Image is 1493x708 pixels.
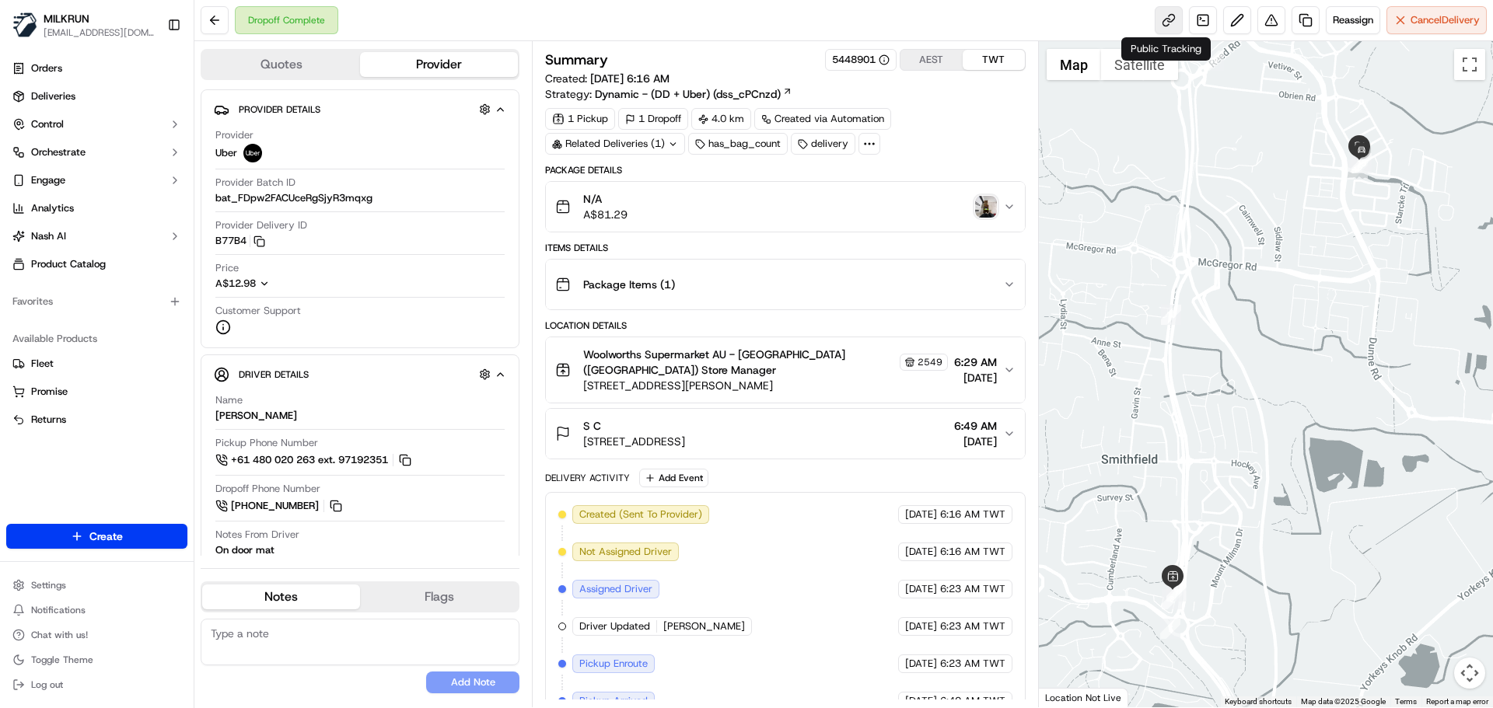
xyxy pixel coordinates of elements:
button: AEST [900,50,963,70]
span: Chat with us! [31,629,88,641]
button: Promise [6,379,187,404]
span: bat_FDpw2FACUceRgSjyR3mqxg [215,191,372,205]
button: TWT [963,50,1025,70]
span: [DATE] [954,370,997,385]
span: Nash AI [31,229,66,243]
span: Driver Details [239,368,309,381]
a: Deliveries [6,84,187,109]
a: Created via Automation [754,108,891,130]
span: 6:16 AM TWT [940,507,1005,521]
a: Analytics [6,196,187,221]
div: Strategy: [545,86,792,102]
span: [DATE] [954,434,997,449]
span: 6:23 AM TWT [940,582,1005,596]
button: Show street map [1047,49,1101,80]
button: N/AA$81.29photo_proof_of_delivery image [546,182,1024,232]
div: Related Deliveries (1) [545,133,685,155]
span: +61 480 020 263 ext. 97192351 [231,453,388,467]
div: 11 [1204,51,1224,71]
span: Provider Details [239,103,320,116]
span: Not Assigned Driver [579,545,672,559]
button: Control [6,112,187,137]
div: 12 [1348,159,1368,180]
a: Returns [12,413,181,427]
div: 5448901 [832,53,890,67]
span: Woolworths Supermarket AU - [GEOGRAPHIC_DATA] ([GEOGRAPHIC_DATA]) Store Manager [583,347,896,378]
button: Notes [202,584,360,609]
button: CancelDelivery [1386,6,1487,34]
span: [DATE] [905,507,937,521]
button: Woolworths Supermarket AU - [GEOGRAPHIC_DATA] ([GEOGRAPHIC_DATA]) Store Manager2549[STREET_ADDRES... [546,337,1024,403]
span: A$81.29 [583,207,628,222]
button: MILKRUN [44,11,89,26]
span: [DATE] [905,545,937,559]
span: Orchestrate [31,145,86,159]
button: Reassign [1326,6,1380,34]
span: Provider Batch ID [215,176,295,190]
span: Settings [31,579,66,591]
span: Price [215,261,239,275]
a: Open this area in Google Maps (opens a new window) [1043,687,1094,707]
div: 9 [1166,581,1187,602]
span: [PERSON_NAME] [663,619,745,633]
button: Show satellite imagery [1101,49,1178,80]
span: Dropoff Phone Number [215,482,320,496]
span: [STREET_ADDRESS] [583,434,685,449]
span: [STREET_ADDRESS][PERSON_NAME] [583,378,947,393]
span: 6:40 AM TWT [940,694,1005,708]
span: [DATE] [905,694,937,708]
a: Promise [12,385,181,399]
a: [PHONE_NUMBER] [215,497,344,514]
button: Returns [6,407,187,432]
span: Created: [545,71,670,86]
span: Map data ©2025 Google [1301,697,1386,706]
span: Provider Delivery ID [215,218,307,232]
button: A$12.98 [215,277,352,291]
div: 4.0 km [691,108,751,130]
button: Provider Details [214,96,506,122]
span: Driver Updated [579,619,650,633]
span: S C [583,418,601,434]
button: Chat with us! [6,624,187,646]
div: 7 [1160,619,1180,639]
span: Pickup Phone Number [215,436,318,450]
span: Reassign [1333,13,1373,27]
a: Product Catalog [6,252,187,277]
span: Engage [31,173,65,187]
button: Add Event [639,469,708,487]
button: Log out [6,674,187,696]
button: Quotes [202,52,360,77]
a: Orders [6,56,187,81]
span: Pickup Enroute [579,657,648,671]
span: Log out [31,678,63,691]
span: Created (Sent To Provider) [579,507,702,521]
div: Favorites [6,289,187,314]
span: Fleet [31,357,54,371]
div: Location Not Live [1039,688,1128,707]
span: Create [89,528,123,544]
div: Delivery Activity [545,472,630,484]
span: N/A [583,191,628,207]
div: 1 Pickup [545,108,615,130]
div: delivery [791,133,855,155]
button: Map camera controls [1454,657,1485,689]
div: Location Details [545,319,1025,332]
h3: Summary [545,53,608,67]
span: [EMAIL_ADDRESS][DOMAIN_NAME] [44,26,155,39]
span: [DATE] [905,657,937,671]
button: Nash AI [6,224,187,249]
img: uber-new-logo.jpeg [243,144,262,162]
span: 2549 [918,356,942,368]
span: [DATE] [905,619,937,633]
div: Available Products [6,326,187,351]
span: Pickup Arrived [579,694,648,708]
span: 6:16 AM TWT [940,545,1005,559]
button: Settings [6,574,187,596]
button: Package Items (1) [546,260,1024,309]
a: +61 480 020 263 ext. 97192351 [215,452,414,469]
div: Package Details [545,164,1025,176]
span: Control [31,117,64,131]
